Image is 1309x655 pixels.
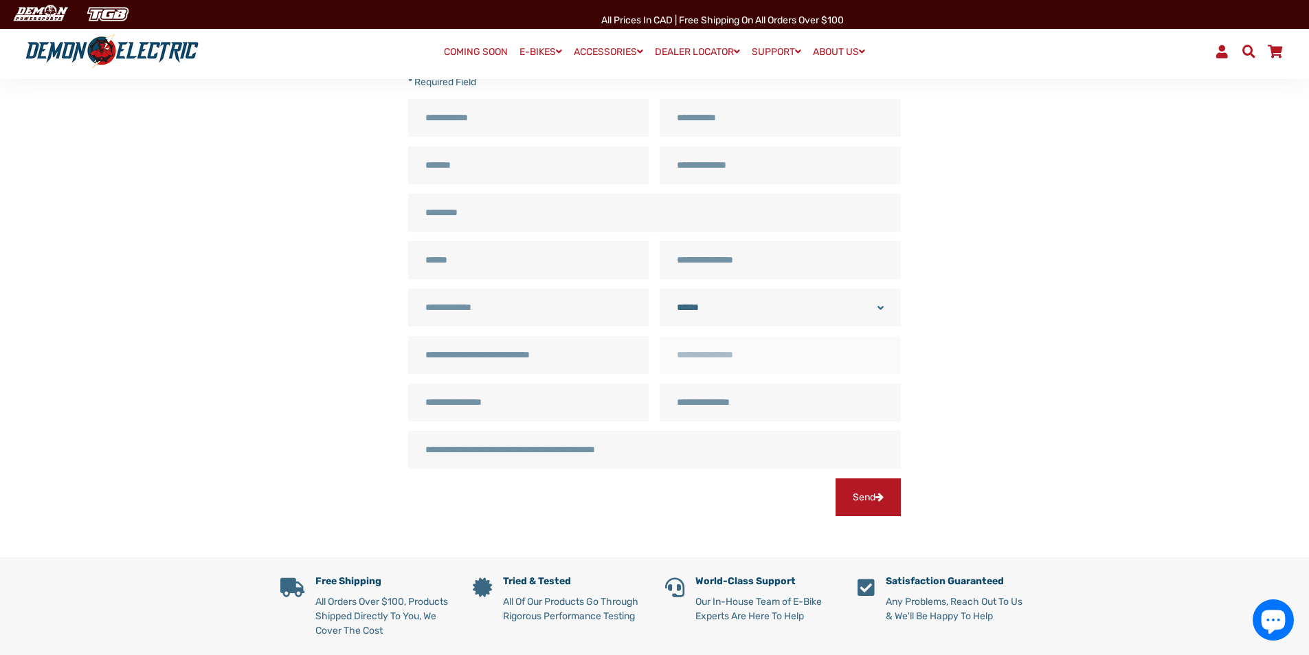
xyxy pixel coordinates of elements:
h5: Tried & Tested [503,576,645,588]
p: All Of Our Products Go Through Rigorous Performance Testing [503,595,645,623]
a: DEALER LOCATOR [650,42,745,62]
button: Send [836,478,901,516]
span: All Prices in CAD | Free shipping on all orders over $100 [601,14,844,26]
p: Any Problems, Reach Out To Us & We'll Be Happy To Help [886,595,1029,623]
p: Our In-House Team of E-Bike Experts Are Here To Help [695,595,837,623]
a: ABOUT US [808,42,870,62]
img: Demon Electric logo [21,34,203,69]
inbox-online-store-chat: Shopify online store chat [1249,599,1298,644]
p: * Required Field [408,75,901,89]
a: COMING SOON [439,43,513,62]
img: TGB Canada [80,3,136,25]
h5: World-Class Support [695,576,837,588]
a: E-BIKES [515,42,567,62]
a: SUPPORT [747,42,806,62]
a: ACCESSORIES [569,42,648,62]
h5: Free Shipping [315,576,452,588]
img: Demon Electric [7,3,73,25]
h5: Satisfaction Guaranteed [886,576,1029,588]
p: All Orders Over $100, Products Shipped Directly To You, We Cover The Cost [315,595,452,638]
